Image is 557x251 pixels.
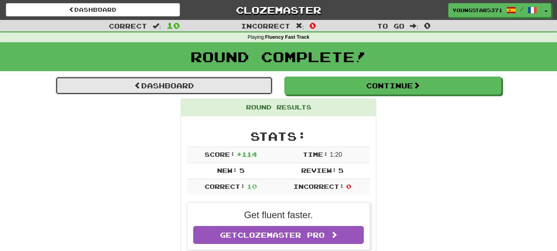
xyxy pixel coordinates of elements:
[239,167,244,174] span: 5
[338,167,343,174] span: 5
[237,151,257,158] span: + 114
[296,23,304,29] span: :
[205,183,245,190] span: Correct:
[153,23,161,29] span: :
[284,77,501,95] button: Continue
[424,21,431,30] span: 0
[167,21,180,30] span: 10
[265,34,309,40] strong: Fluency Fast Track
[193,208,364,222] p: Get fluent faster.
[247,183,257,190] span: 10
[301,167,337,174] span: Review:
[56,77,273,95] a: Dashboard
[181,99,376,116] div: Round Results
[187,130,370,143] h2: Stats:
[346,183,351,190] span: 0
[237,231,325,239] span: Clozemaster Pro
[6,3,180,16] a: Dashboard
[109,22,147,30] span: Correct
[3,49,554,65] h1: Round Complete!
[303,151,328,158] span: Time:
[309,21,316,30] span: 0
[448,3,541,17] a: YoungStar5371 /
[241,22,290,30] span: Incorrect
[330,151,342,158] span: 1 : 20
[520,6,524,12] span: /
[453,7,503,14] span: YoungStar5371
[193,226,364,244] a: GetClozemaster Pro
[217,167,237,174] span: New:
[293,183,344,190] span: Incorrect:
[377,22,404,30] span: To go
[410,23,419,29] span: :
[205,151,235,158] span: Score:
[192,3,366,17] a: Clozemaster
